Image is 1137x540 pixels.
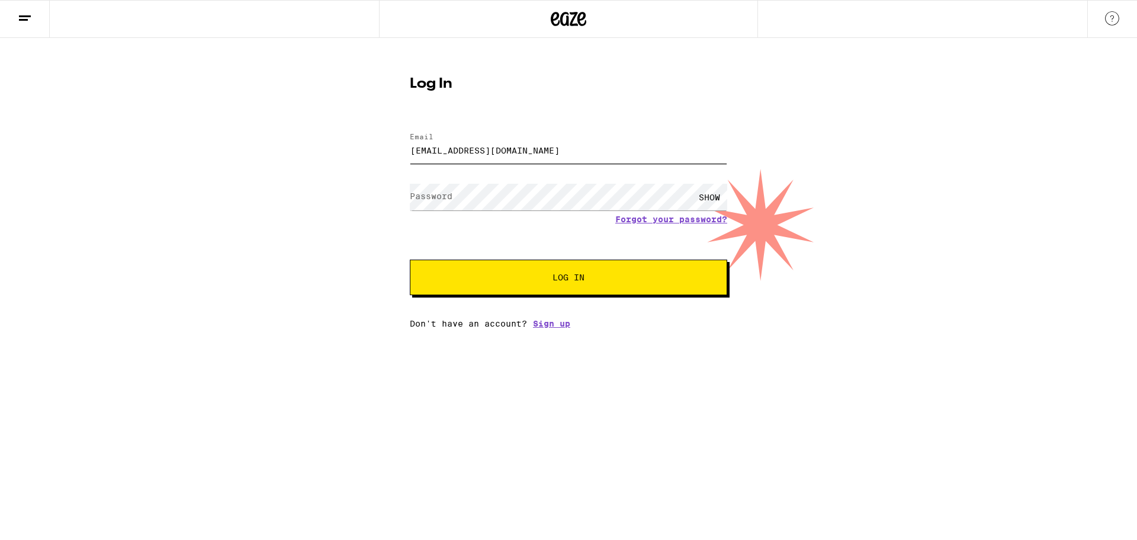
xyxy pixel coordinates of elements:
div: SHOW [692,184,727,210]
input: Email [410,137,727,164]
div: Don't have an account? [410,319,727,328]
span: Hi. Need any help? [7,8,85,18]
label: Password [410,191,452,201]
span: Log In [553,273,584,282]
button: Log In [410,260,727,295]
h1: Log In [410,77,727,91]
a: Sign up [533,319,570,328]
a: Forgot your password? [615,215,727,224]
label: Email [410,133,433,140]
